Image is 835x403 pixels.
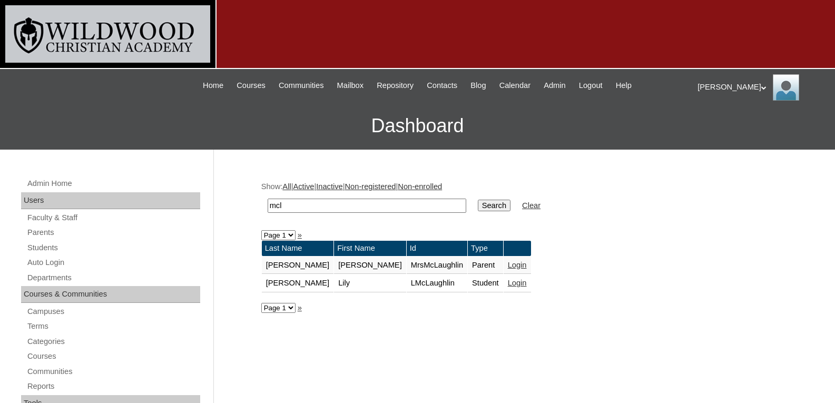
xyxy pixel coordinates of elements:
[499,80,531,92] span: Calendar
[470,80,486,92] span: Blog
[26,226,200,239] a: Parents
[407,274,467,292] td: LMcLaughlin
[268,199,466,213] input: Search
[26,380,200,393] a: Reports
[468,274,503,292] td: Student
[334,241,406,256] td: First Name
[26,320,200,333] a: Terms
[279,80,324,92] span: Communities
[468,257,503,274] td: Parent
[407,257,467,274] td: MrsMcLaughlin
[337,80,364,92] span: Mailbox
[579,80,603,92] span: Logout
[616,80,632,92] span: Help
[261,181,783,219] div: Show: | | | |
[334,274,406,292] td: Lily
[334,257,406,274] td: [PERSON_NAME]
[282,182,291,191] a: All
[298,303,302,312] a: »
[203,80,223,92] span: Home
[345,182,396,191] a: Non-registered
[26,350,200,363] a: Courses
[494,80,536,92] a: Calendar
[273,80,329,92] a: Communities
[5,5,210,63] img: logo-white.png
[421,80,463,92] a: Contacts
[298,231,302,239] a: »
[26,305,200,318] a: Campuses
[293,182,314,191] a: Active
[544,80,566,92] span: Admin
[198,80,229,92] a: Home
[26,365,200,378] a: Communities
[508,279,527,287] a: Login
[698,74,824,101] div: [PERSON_NAME]
[407,241,467,256] td: Id
[478,200,510,211] input: Search
[398,182,442,191] a: Non-enrolled
[231,80,271,92] a: Courses
[538,80,571,92] a: Admin
[465,80,491,92] a: Blog
[262,257,334,274] td: [PERSON_NAME]
[5,102,830,150] h3: Dashboard
[773,74,799,101] img: Jill Isaac
[427,80,457,92] span: Contacts
[26,211,200,224] a: Faculty & Staff
[26,177,200,190] a: Admin Home
[26,256,200,269] a: Auto Login
[21,286,200,303] div: Courses & Communities
[262,241,334,256] td: Last Name
[377,80,414,92] span: Repository
[611,80,637,92] a: Help
[26,335,200,348] a: Categories
[468,241,503,256] td: Type
[21,192,200,209] div: Users
[26,241,200,254] a: Students
[26,271,200,284] a: Departments
[332,80,369,92] a: Mailbox
[522,201,541,210] a: Clear
[237,80,266,92] span: Courses
[371,80,419,92] a: Repository
[508,261,527,269] a: Login
[262,274,334,292] td: [PERSON_NAME]
[574,80,608,92] a: Logout
[316,182,343,191] a: Inactive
